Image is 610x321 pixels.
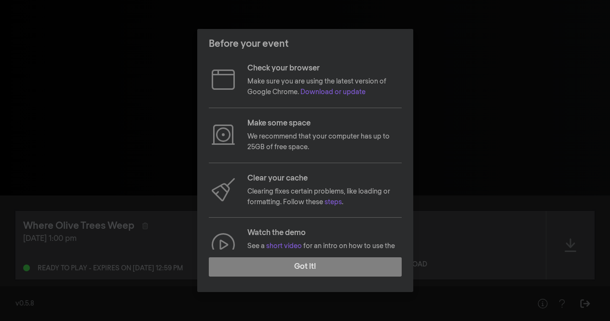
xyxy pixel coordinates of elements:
[209,257,402,277] button: Got it!
[266,243,302,250] a: short video
[197,29,413,59] header: Before your event
[300,89,366,96] a: Download or update
[247,227,402,239] p: Watch the demo
[247,131,402,153] p: We recommend that your computer has up to 25GB of free space.
[247,241,402,263] p: See a for an intro on how to use the Kinema Offline Player.
[325,199,342,206] a: steps
[247,173,402,184] p: Clear your cache
[247,118,402,129] p: Make some space
[247,63,402,74] p: Check your browser
[247,76,402,98] p: Make sure you are using the latest version of Google Chrome.
[247,186,402,208] p: Clearing fixes certain problems, like loading or formatting. Follow these .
